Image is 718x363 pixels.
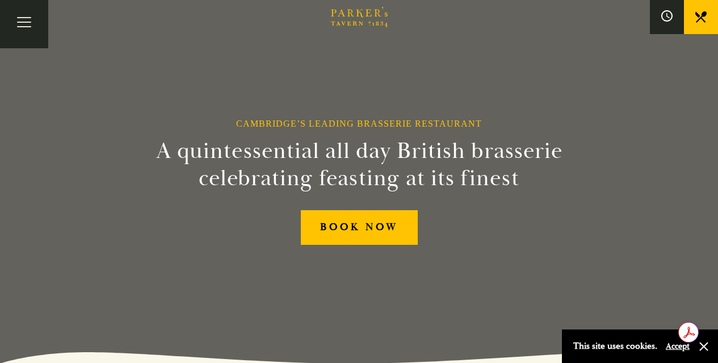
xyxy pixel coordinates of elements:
[301,210,418,245] a: BOOK NOW
[236,118,482,129] h1: Cambridge’s Leading Brasserie Restaurant
[573,338,657,354] p: This site uses cookies.
[100,137,618,192] h2: A quintessential all day British brasserie celebrating feasting at its finest
[666,341,690,352] button: Accept
[698,341,709,352] button: Close and accept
